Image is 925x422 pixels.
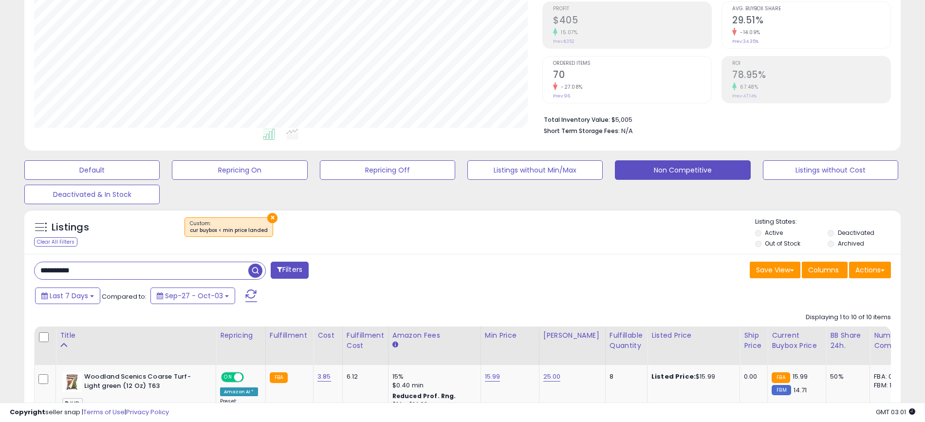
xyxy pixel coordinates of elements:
div: Amazon AI * [220,387,258,396]
div: Ship Price [744,330,763,351]
div: Listed Price [651,330,736,341]
b: Listed Price: [651,372,696,381]
button: Last 7 Days [35,288,100,304]
h2: 70 [553,69,711,82]
span: Avg. Buybox Share [732,6,890,12]
small: -14.09% [737,29,760,36]
button: × [267,213,277,223]
b: Woodland Scenics Coarse Turf-Light green (12 Oz) T63 [84,372,203,393]
a: 15.99 [485,372,500,382]
div: 6.12 [347,372,381,381]
span: OFF [242,373,258,382]
div: [PERSON_NAME] [543,330,601,341]
button: Save View [750,262,800,278]
span: ON [222,373,234,382]
button: Deactivated & In Stock [24,185,160,204]
strong: Copyright [10,407,45,417]
div: Cost [317,330,338,341]
span: Columns [808,265,839,275]
img: 51a8+HMRvbL._SL40_.jpg [62,372,82,392]
span: 14.71 [794,385,807,395]
button: Non Competitive [615,160,750,180]
div: $15.99 [651,372,732,381]
div: Fulfillable Quantity [610,330,643,351]
small: Prev: 47.14% [732,93,757,99]
span: Compared to: [102,292,147,301]
a: 25.00 [543,372,561,382]
div: $0.40 min [392,381,473,390]
label: Active [765,229,783,237]
div: seller snap | | [10,408,169,417]
p: Listing States: [755,217,901,227]
div: Clear All Filters [34,237,77,247]
span: 2025-10-11 03:01 GMT [876,407,915,417]
h2: 78.95% [732,69,890,82]
div: 8 [610,372,640,381]
button: Default [24,160,160,180]
button: Repricing Off [320,160,455,180]
small: Prev: $352 [553,38,574,44]
span: Ordered Items [553,61,711,66]
span: Custom: [190,220,268,234]
label: Deactivated [838,229,874,237]
div: Displaying 1 to 10 of 10 items [806,313,891,322]
div: Fulfillment Cost [347,330,384,351]
div: cur buybox < min price landed [190,227,268,234]
small: -27.08% [557,83,583,91]
span: ROI [732,61,890,66]
div: Min Price [485,330,535,341]
div: FBM: 1 [874,381,906,390]
span: 15.99 [793,372,808,381]
button: Repricing On [172,160,307,180]
span: Sep-27 - Oct-03 [165,291,223,301]
a: Terms of Use [83,407,125,417]
small: 67.48% [737,83,758,91]
button: Actions [849,262,891,278]
div: 50% [830,372,862,381]
span: N/A [621,126,633,135]
div: Num of Comp. [874,330,909,351]
div: Fulfillment [270,330,309,341]
button: Listings without Cost [763,160,898,180]
div: Current Buybox Price [772,330,822,351]
b: Short Term Storage Fees: [544,127,620,135]
small: FBA [772,372,790,383]
h2: $405 [553,15,711,28]
b: Total Inventory Value: [544,115,610,124]
label: Archived [838,239,864,248]
button: Columns [802,262,848,278]
b: Reduced Prof. Rng. [392,392,456,400]
span: Profit [553,6,711,12]
div: FBA: 0 [874,372,906,381]
div: 15% [392,372,473,381]
small: Prev: 34.35% [732,38,758,44]
h5: Listings [52,221,89,234]
button: Filters [271,262,309,279]
button: Listings without Min/Max [467,160,603,180]
div: Repricing [220,330,261,341]
small: Amazon Fees. [392,341,398,349]
div: BB Share 24h. [830,330,866,351]
a: 3.85 [317,372,331,382]
div: 0.00 [744,372,760,381]
small: FBA [270,372,288,383]
li: $5,005 [544,113,884,125]
small: Prev: 96 [553,93,570,99]
div: Amazon Fees [392,330,477,341]
small: FBM [772,385,791,395]
small: 15.07% [557,29,577,36]
span: Last 7 Days [50,291,88,301]
a: Privacy Policy [126,407,169,417]
h2: 29.51% [732,15,890,28]
button: Sep-27 - Oct-03 [150,288,235,304]
div: Title [60,330,212,341]
label: Out of Stock [765,239,800,248]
